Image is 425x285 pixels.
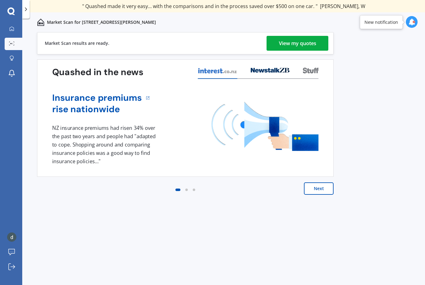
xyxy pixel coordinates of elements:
[267,36,328,51] a: View my quotes
[304,182,334,195] button: Next
[37,19,44,26] img: home-and-contents.b802091223b8502ef2dd.svg
[45,32,109,54] div: Market Scan results are ready.
[47,19,156,25] p: Market Scan for [STREET_ADDRESS][PERSON_NAME]
[52,104,142,115] a: rise nationwide
[52,66,143,78] h3: Quashed in the news
[212,102,318,151] img: media image
[7,232,16,242] img: ACg8ocLTmwoDxzyDORUiVWQRVEpTbMi_tzD88ERWYSxGSn78ZVkH4Q=s96-c
[279,36,316,51] div: View my quotes
[52,124,158,165] div: NZ insurance premiums had risen 34% over the past two years and people had "adapted to cope. Shop...
[364,19,398,25] div: New notification
[52,92,142,104] a: Insurance premiums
